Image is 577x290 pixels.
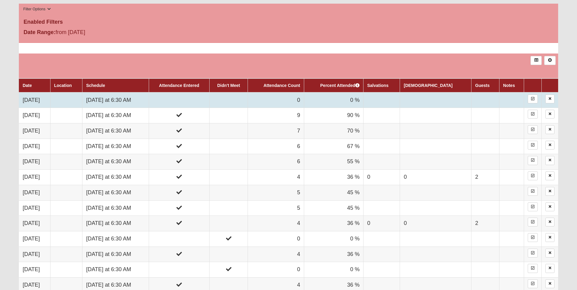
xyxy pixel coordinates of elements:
[545,141,554,150] a: Delete
[23,28,55,36] label: Date Range:
[19,200,50,216] td: [DATE]
[530,56,542,65] a: Export to Excel
[82,247,149,262] td: [DATE] at 6:30 AM
[545,264,554,273] a: Delete
[21,6,53,12] button: Filter Options
[528,125,538,134] a: Enter Attendance
[320,83,360,88] a: Percent Attended
[82,92,149,108] td: [DATE] at 6:30 AM
[545,156,554,165] a: Delete
[82,170,149,185] td: [DATE] at 6:30 AM
[400,170,471,185] td: 0
[528,156,538,165] a: Enter Attendance
[528,141,538,150] a: Enter Attendance
[304,92,363,108] td: 0 %
[304,170,363,185] td: 36 %
[82,139,149,154] td: [DATE] at 6:30 AM
[248,108,304,123] td: 9
[248,262,304,278] td: 0
[159,83,199,88] a: Attendance Entered
[82,231,149,247] td: [DATE] at 6:30 AM
[248,123,304,139] td: 7
[304,185,363,200] td: 45 %
[19,170,50,185] td: [DATE]
[528,187,538,196] a: Enter Attendance
[19,28,199,38] div: from [DATE]
[528,110,538,119] a: Enter Attendance
[217,83,240,88] a: Didn't Meet
[304,231,363,247] td: 0 %
[82,108,149,123] td: [DATE] at 6:30 AM
[19,247,50,262] td: [DATE]
[82,200,149,216] td: [DATE] at 6:30 AM
[304,216,363,231] td: 36 %
[304,108,363,123] td: 90 %
[471,78,499,92] th: Guests
[248,154,304,170] td: 6
[19,216,50,231] td: [DATE]
[528,202,538,211] a: Enter Attendance
[545,110,554,119] a: Delete
[304,200,363,216] td: 45 %
[545,125,554,134] a: Delete
[19,154,50,170] td: [DATE]
[400,78,471,92] th: [DEMOGRAPHIC_DATA]
[304,247,363,262] td: 36 %
[471,170,499,185] td: 2
[82,185,149,200] td: [DATE] at 6:30 AM
[54,83,72,88] a: Location
[82,154,149,170] td: [DATE] at 6:30 AM
[19,123,50,139] td: [DATE]
[528,233,538,242] a: Enter Attendance
[471,216,499,231] td: 2
[82,216,149,231] td: [DATE] at 6:30 AM
[363,216,400,231] td: 0
[528,218,538,226] a: Enter Attendance
[263,83,300,88] a: Attendance Count
[248,170,304,185] td: 4
[400,216,471,231] td: 0
[304,123,363,139] td: 70 %
[545,249,554,257] a: Delete
[248,247,304,262] td: 4
[363,170,400,185] td: 0
[545,218,554,226] a: Delete
[19,231,50,247] td: [DATE]
[82,123,149,139] td: [DATE] at 6:30 AM
[19,108,50,123] td: [DATE]
[528,95,538,103] a: Enter Attendance
[363,78,400,92] th: Salvations
[528,171,538,180] a: Enter Attendance
[19,139,50,154] td: [DATE]
[544,56,555,65] a: Alt+N
[82,262,149,278] td: [DATE] at 6:30 AM
[545,233,554,242] a: Delete
[248,200,304,216] td: 5
[545,171,554,180] a: Delete
[304,139,363,154] td: 67 %
[528,249,538,257] a: Enter Attendance
[545,202,554,211] a: Delete
[304,154,363,170] td: 55 %
[19,92,50,108] td: [DATE]
[528,264,538,273] a: Enter Attendance
[248,139,304,154] td: 6
[19,185,50,200] td: [DATE]
[86,83,105,88] a: Schedule
[248,216,304,231] td: 4
[248,185,304,200] td: 5
[23,83,32,88] a: Date
[304,262,363,278] td: 0 %
[503,83,515,88] a: Notes
[545,95,554,103] a: Delete
[19,262,50,278] td: [DATE]
[545,187,554,196] a: Delete
[248,231,304,247] td: 0
[248,92,304,108] td: 0
[23,19,553,26] h4: Enabled Filters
